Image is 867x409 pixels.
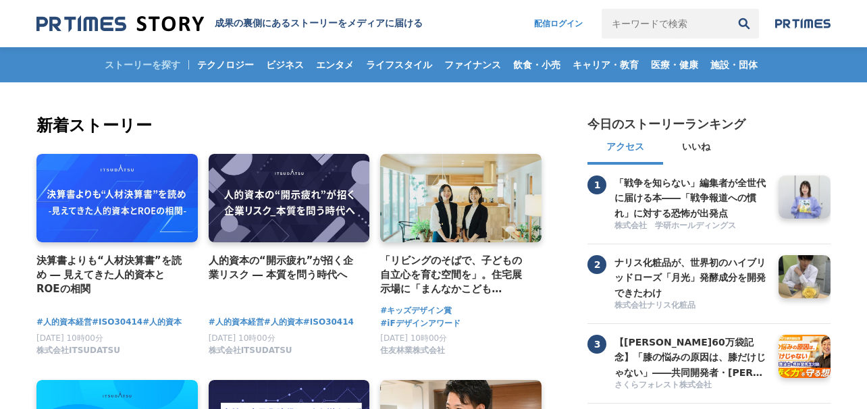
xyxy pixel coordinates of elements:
h3: 【[PERSON_NAME]60万袋記念】「膝の悩みの原因は、膝だけじゃない」――共同開発者・[PERSON_NAME]先生と語る、"歩く力"を守る想い【共同開発者対談】 [614,335,768,380]
a: #キッズデザイン賞 [380,304,452,317]
a: 施設・団体 [705,47,763,82]
a: 「リビングのそばで、子どもの自立心を育む空間を」。住宅展示場に「まんなかこどもBASE」を作った２人の女性社員 [380,253,531,297]
a: ファイナンス [439,47,506,82]
button: 検索 [729,9,759,38]
a: 配信ログイン [521,9,596,38]
span: [DATE] 10時00分 [36,333,103,343]
a: 成果の裏側にあるストーリーをメディアに届ける 成果の裏側にあるストーリーをメディアに届ける [36,15,423,33]
a: #人的資本 [264,316,303,329]
a: #ISO30414 [303,316,354,329]
span: 1 [587,175,606,194]
span: 株式会社 学研ホールディングス [614,220,736,231]
a: 株式会社 学研ホールディングス [614,220,768,233]
img: prtimes [775,18,831,29]
a: テクノロジー [192,47,259,82]
a: 決算書よりも“人材決算書”を読め ― 見えてきた人的資本とROEの相関 [36,253,187,297]
a: 住友林業株式会社 [380,349,445,358]
input: キーワードで検索 [602,9,729,38]
span: 施設・団体 [705,59,763,71]
a: #人的資本経営 [209,316,264,329]
span: キャリア・教育 [567,59,644,71]
h2: 新着ストーリー [36,113,544,138]
a: 「戦争を知らない」編集者が全世代に届ける本――「戦争報道への慣れ」に対する恐怖が出発点 [614,175,768,219]
span: エンタメ [311,59,359,71]
span: 住友林業株式会社 [380,345,445,356]
span: ライフスタイル [361,59,438,71]
span: テクノロジー [192,59,259,71]
span: さくらフォレスト株式会社 [614,379,712,391]
a: ナリス化粧品が、世界初のハイブリッドローズ「月光」発酵成分を開発できたわけ [614,255,768,298]
a: ビジネス [261,47,309,82]
span: [DATE] 10時00分 [380,333,447,343]
span: 株式会社ITSUDATSU [36,345,120,356]
h3: ナリス化粧品が、世界初のハイブリッドローズ「月光」発酵成分を開発できたわけ [614,255,768,300]
span: 2 [587,255,606,274]
a: エンタメ [311,47,359,82]
a: キャリア・教育 [567,47,644,82]
a: #iFデザインアワード [380,317,460,330]
span: 株式会社ナリス化粧品 [614,300,695,311]
h1: 成果の裏側にあるストーリーをメディアに届ける [215,18,423,30]
span: 医療・健康 [646,59,704,71]
a: #人的資本経営 [36,316,92,329]
span: [DATE] 10時00分 [209,333,275,343]
a: ライフスタイル [361,47,438,82]
a: #ISO30414 [92,316,142,329]
a: 株式会社ITSUDATSU [209,349,292,358]
button: いいね [663,132,729,165]
a: #人的資本 [142,316,182,329]
a: 飲食・小売 [508,47,566,82]
a: 株式会社ナリス化粧品 [614,300,768,312]
a: 医療・健康 [646,47,704,82]
a: 人的資本の“開示疲れ”が招く企業リスク ― 本質を問う時代へ [209,253,359,283]
button: アクセス [587,132,663,165]
span: ファイナンス [439,59,506,71]
a: 【[PERSON_NAME]60万袋記念】「膝の悩みの原因は、膝だけじゃない」――共同開発者・[PERSON_NAME]先生と語る、"歩く力"を守る想い【共同開発者対談】 [614,335,768,378]
a: さくらフォレスト株式会社 [614,379,768,392]
span: ビジネス [261,59,309,71]
h2: 今日のストーリーランキング [587,116,745,132]
span: 飲食・小売 [508,59,566,71]
img: 成果の裏側にあるストーリーをメディアに届ける [36,15,204,33]
a: 株式会社ITSUDATSU [36,349,120,358]
span: 3 [587,335,606,354]
span: 株式会社ITSUDATSU [209,345,292,356]
h3: 「戦争を知らない」編集者が全世代に届ける本――「戦争報道への慣れ」に対する恐怖が出発点 [614,175,768,221]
